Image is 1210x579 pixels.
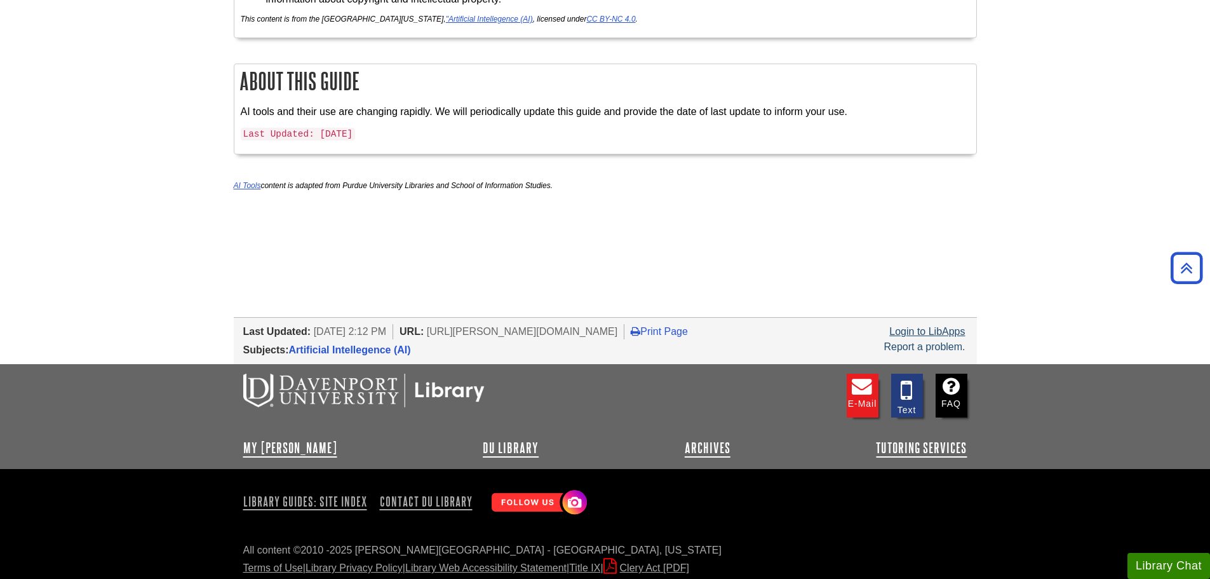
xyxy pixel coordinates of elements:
a: Library Privacy Policy [306,562,403,573]
a: E-mail [847,374,878,418]
a: Library Web Accessibility Statement [405,562,567,573]
img: DU Libraries [243,374,485,407]
button: Library Chat [1127,553,1210,579]
a: My [PERSON_NAME] [243,440,337,456]
p: content is adapted from Purdue University Libraries and School of Information Studies. [234,180,977,191]
code: Last Updated: [DATE] [241,128,356,140]
p: AI tools and their use are changing rapidly. We will periodically update this guide and provide t... [241,104,970,119]
span: URL: [400,326,424,337]
a: Report a problem. [884,341,965,352]
a: Login to LibApps [889,326,965,337]
span: [URL][PERSON_NAME][DOMAIN_NAME] [427,326,618,337]
a: Text [891,374,923,418]
img: Follow Us! Instagram [485,485,590,521]
a: Tutoring Services [876,440,967,456]
a: Terms of Use [243,562,303,573]
span: [DATE] 2:12 PM [314,326,386,337]
span: Last Updated: [243,326,311,337]
a: Print Page [631,326,688,337]
a: Back to Top [1166,259,1207,276]
span: Subjects: [243,344,289,355]
a: Artificial Intellegence (AI) [289,344,411,355]
a: Title IX [569,562,600,573]
a: Contact DU Library [375,491,478,512]
div: All content ©2010 - 2025 [PERSON_NAME][GEOGRAPHIC_DATA] - [GEOGRAPHIC_DATA], [US_STATE] | | | | [243,543,967,576]
a: DU Library [483,440,539,456]
p: This content is from the [GEOGRAPHIC_DATA][US_STATE], , licensed under . [241,13,970,25]
a: CC BY-NC 4.0 [586,15,635,24]
h2: About this Guide [234,64,976,98]
a: AI Tools [234,181,261,190]
a: Archives [685,440,730,456]
a: "Artificial Intellegence (AI) [446,15,533,24]
a: FAQ [936,374,967,418]
a: Library Guides: Site Index [243,491,372,512]
a: Clery Act [603,562,689,573]
i: Print Page [631,326,640,336]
